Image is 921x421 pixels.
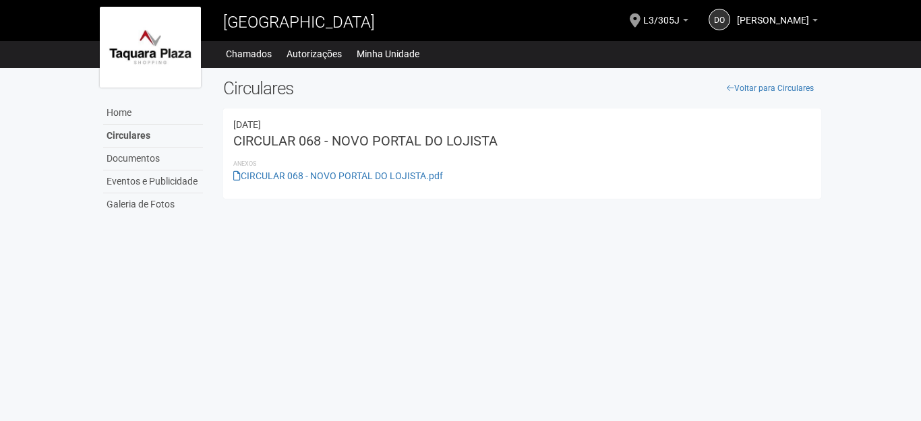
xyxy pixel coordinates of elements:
a: Home [103,102,203,125]
div: 14/08/2025 15:00 [233,119,811,131]
span: [GEOGRAPHIC_DATA] [223,13,375,32]
a: CIRCULAR 068 - NOVO PORTAL DO LOJISTA.pdf [233,170,443,181]
a: DO [709,9,730,30]
span: L3/305J [643,2,680,26]
h3: CIRCULAR 068 - NOVO PORTAL DO LOJISTA [233,134,811,148]
span: Daiana Oliveira Pedreira [737,2,809,26]
h2: Circulares [223,78,821,98]
img: logo.jpg [100,7,201,88]
a: L3/305J [643,17,688,28]
li: Anexos [233,158,811,170]
a: [PERSON_NAME] [737,17,818,28]
a: Documentos [103,148,203,170]
a: Voltar para Circulares [719,78,821,98]
a: Chamados [226,44,272,63]
a: Minha Unidade [357,44,419,63]
a: Galeria de Fotos [103,193,203,216]
a: Circulares [103,125,203,148]
a: Eventos e Publicidade [103,170,203,193]
a: Autorizações [287,44,342,63]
